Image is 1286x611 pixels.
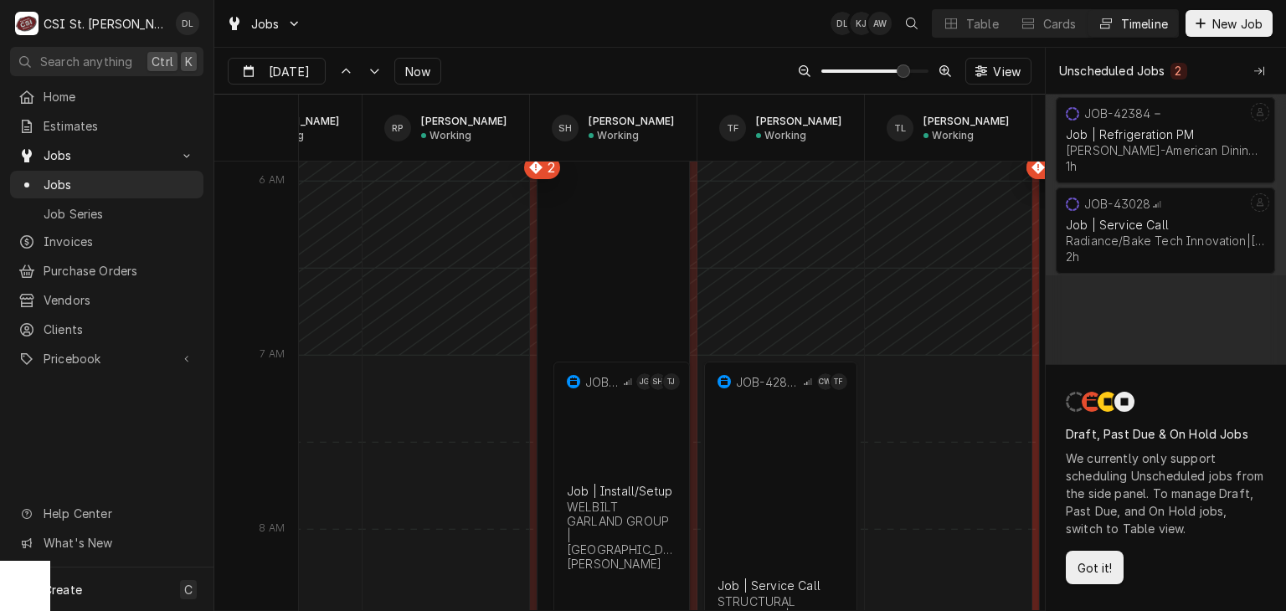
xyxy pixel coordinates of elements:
[44,291,195,309] span: Vendors
[1246,58,1273,85] button: Collapse Unscheduled Jobs
[1084,106,1150,121] div: JOB-42384
[932,129,974,141] div: Working
[421,115,507,127] div: [PERSON_NAME]
[719,115,746,141] div: Thomas Fonte's Avatar
[756,115,841,127] div: [PERSON_NAME]
[1084,197,1150,211] div: JOB-43028
[923,115,1009,127] div: [PERSON_NAME]
[1186,10,1273,37] button: New Job
[831,373,847,390] div: TF
[636,373,653,390] div: JG
[44,205,195,223] span: Job Series
[10,257,203,285] a: Purchase Orders
[1046,95,1286,611] div: normal
[817,373,834,390] div: Courtney Wiliford's Avatar
[10,228,203,255] a: Invoices
[10,286,203,314] a: Vendors
[44,583,82,597] span: Create
[251,347,293,366] div: 7 AM
[868,12,892,35] div: Alexandria Wilp's Avatar
[552,115,579,141] div: SH
[384,115,411,141] div: RP
[250,173,293,192] div: 6 AM
[764,129,806,141] div: Working
[552,115,579,141] div: Steve Heppermann's Avatar
[1066,143,1265,157] div: [PERSON_NAME]-American Dining Creations | [PERSON_NAME] [PERSON_NAME], 63119
[718,578,844,593] div: Job | Service Call
[831,12,854,35] div: David Lindsey's Avatar
[44,505,193,522] span: Help Center
[650,373,666,390] div: Steve Heppermann's Avatar
[176,12,199,35] div: David Lindsey's Avatar
[1066,127,1265,141] div: Job | Refrigeration PM
[185,53,193,70] span: K
[40,53,132,70] span: Search anything
[1066,449,1266,537] div: We currently only support scheduling Unscheduled jobs from the side panel. To manage Draft, Past ...
[1059,62,1165,80] div: Unscheduled Jobs
[430,129,471,141] div: Working
[44,146,170,164] span: Jobs
[44,88,195,105] span: Home
[10,47,203,76] button: Search anythingCtrlK
[898,10,925,37] button: Open search
[250,521,293,540] div: 8 AM
[10,345,203,372] a: Go to Pricebook
[10,171,203,198] a: Jobs
[1209,15,1266,33] span: New Job
[650,373,666,390] div: SH
[1043,15,1077,33] div: Cards
[152,53,173,70] span: Ctrl
[44,534,193,552] span: What's New
[44,321,195,338] span: Clients
[1066,218,1265,232] div: Job | Service Call
[1066,425,1266,443] div: Draft, Past Due & On Hold Jobs
[44,117,195,135] span: Estimates
[736,375,801,389] div: JOB-42806
[10,500,203,527] a: Go to Help Center
[1066,159,1077,173] div: 1h
[831,373,847,390] div: Thomas Fonte's Avatar
[1121,15,1168,33] div: Timeline
[10,316,203,343] a: Clients
[1074,559,1115,577] span: Got it!
[1066,249,1079,264] div: 2h
[251,15,280,33] span: Jobs
[585,375,622,389] div: JOB-42489
[887,115,913,141] div: Tom Lembke's Avatar
[10,141,203,169] a: Go to Jobs
[214,95,298,162] div: SPACE for context menu
[44,15,167,33] div: CSI St. [PERSON_NAME]
[831,12,854,35] div: DL
[44,176,195,193] span: Jobs
[817,373,834,390] div: CW
[567,500,676,571] div: WELBILT GARLAND GROUP | [GEOGRAPHIC_DATA][PERSON_NAME]
[394,58,441,85] button: Now
[965,58,1031,85] button: View
[402,63,434,80] span: Now
[219,10,308,38] a: Go to Jobs
[663,373,680,390] div: TJ
[10,83,203,110] a: Home
[15,12,39,35] div: C
[589,115,674,127] div: [PERSON_NAME]
[719,115,746,141] div: TF
[868,12,892,35] div: AW
[176,12,199,35] div: DL
[1174,62,1184,80] div: 2
[1066,234,1265,248] div: Radiance/Bake Tech Innovation | [GEOGRAPHIC_DATA]
[663,373,680,390] div: Trevor Johnson's Avatar
[850,12,873,35] div: Ken Jiricek's Avatar
[228,58,326,85] button: [DATE]
[567,484,676,498] div: Job | Install/Setup
[966,15,999,33] div: Table
[10,112,203,140] a: Estimates
[850,12,873,35] div: KJ
[636,373,653,390] div: Jeff George's Avatar
[44,233,195,250] span: Invoices
[44,350,170,367] span: Pricebook
[597,129,639,141] div: Working
[887,115,913,141] div: TL
[990,63,1024,80] span: View
[15,12,39,35] div: CSI St. Louis's Avatar
[384,115,411,141] div: Ryan Potts's Avatar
